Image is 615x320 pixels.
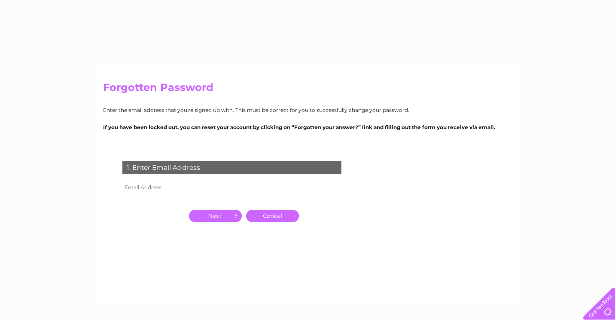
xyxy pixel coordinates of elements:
[120,181,185,194] th: Email Address
[122,161,341,174] div: 1. Enter Email Address
[103,82,512,98] h2: Forgotten Password
[103,123,512,131] p: If you have been locked out, you can reset your account by clicking on “Forgotten your answer?” l...
[246,210,299,222] a: Cancel
[103,106,512,114] p: Enter the email address that you're signed up with. This must be correct for you to successfully ...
